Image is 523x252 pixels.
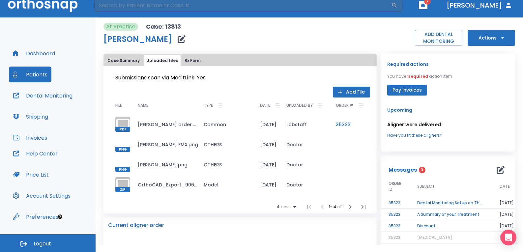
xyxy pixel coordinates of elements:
td: Labstaff [281,114,331,134]
td: Doctor [281,134,331,154]
td: [DATE] [255,175,281,195]
p: ORDER # [336,101,354,109]
span: of 11 [337,204,344,210]
td: Discount [409,220,492,232]
td: [DATE] [492,197,522,209]
button: Patients [9,67,51,82]
span: PNG [115,167,130,172]
span: DATE [500,183,510,189]
td: [PERSON_NAME] FMX.png [132,134,198,154]
button: Dashboard [9,45,59,61]
span: 1 - 4 [329,204,337,210]
button: Case Summary [105,55,142,66]
td: Doctor [281,154,331,175]
p: Aligner were delivered [387,121,508,128]
p: At Practice [106,23,135,31]
span: [MEDICAL_DATA] [417,235,452,240]
span: ZIP [115,187,130,192]
button: Rx Form [182,55,203,66]
button: Add File [333,87,370,98]
p: DATE [260,101,270,109]
button: Dental Monitoring [9,88,76,103]
button: Account Settings [9,188,74,204]
td: [PERSON_NAME] order #35323.pdf [132,114,198,134]
span: 3 [419,167,425,173]
td: Common [198,114,255,134]
button: Invoices [9,130,51,146]
td: OTHERS [198,154,255,175]
span: rows [279,205,291,209]
div: Open Intercom Messenger [501,230,516,245]
span: 1 required [407,73,428,79]
p: Current aligner order [108,221,164,229]
div: Tooltip anchor [57,214,63,220]
button: Uploaded files [144,55,181,66]
span: PDF [115,127,130,132]
p: Messages [389,166,417,174]
button: Pay invoices [387,85,427,96]
span: [DATE] [500,235,514,240]
p: Upcoming [387,106,508,114]
td: OrthoCAD_Export_90665838.zip [132,175,198,195]
span: 4 [277,205,279,209]
button: Preferences [9,209,62,225]
span: ORDER ID [389,181,401,192]
td: 35323 [381,197,409,209]
td: [DATE] [492,220,522,232]
button: Price List [9,167,53,182]
td: [DATE] [255,154,281,175]
span: NAME [138,103,148,107]
p: UPLOADED BY [286,101,313,109]
td: Dental Monitoring Setup on The Delivery Day [409,197,492,209]
span: FILE [115,103,122,107]
h1: [PERSON_NAME] [103,35,172,43]
button: Shipping [9,109,52,125]
td: 35323 [381,220,409,232]
td: [DATE] [492,209,522,220]
td: 35323 [381,209,409,220]
p: Required actions [387,60,429,68]
p: You have action item [387,73,452,79]
td: Model [198,175,255,195]
span: Logout [34,240,51,247]
td: [PERSON_NAME].png [132,154,198,175]
span: Submissions scan via MeditLink: Yes [115,74,206,81]
a: Have you fit these aligners? [387,132,508,138]
span: SUBJECT [417,183,435,189]
p: Case: 13813 [146,23,181,31]
td: A Summary of your Treatment [409,209,492,220]
span: 35323 [389,235,400,240]
button: Help Center [9,146,62,161]
p: TYPE [204,101,213,109]
td: OTHERS [198,134,255,154]
button: Actions [468,30,515,46]
td: 35323 [331,114,370,134]
span: PNG [115,147,130,152]
button: ADD DENTAL MONITORING [415,30,462,46]
td: [DATE] [255,114,281,134]
td: [DATE] [255,134,281,154]
td: Doctor [281,175,331,195]
div: tabs [105,55,375,66]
